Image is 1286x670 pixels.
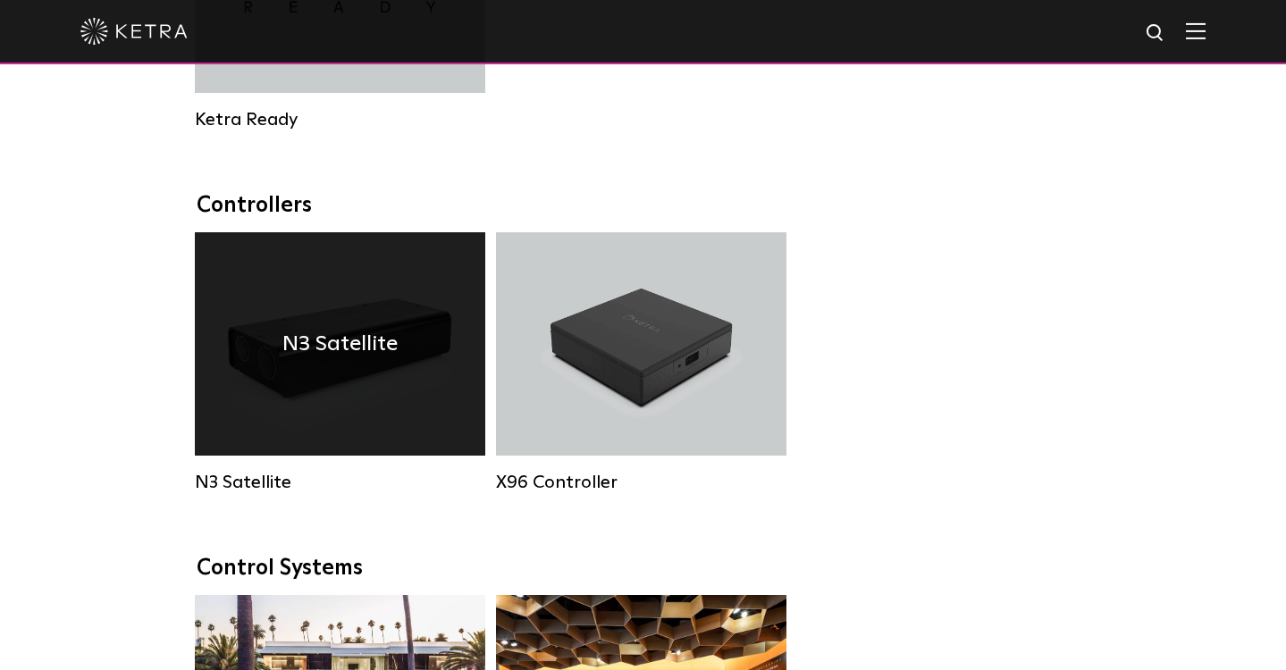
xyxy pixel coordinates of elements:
[1186,22,1206,39] img: Hamburger%20Nav.svg
[195,109,485,130] div: Ketra Ready
[496,232,786,496] a: X96 Controller X96 Controller
[282,327,398,361] h4: N3 Satellite
[80,18,188,45] img: ketra-logo-2019-white
[197,556,1090,582] div: Control Systems
[197,193,1090,219] div: Controllers
[195,472,485,493] div: N3 Satellite
[496,472,786,493] div: X96 Controller
[1145,22,1167,45] img: search icon
[195,232,485,496] a: N3 Satellite N3 Satellite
